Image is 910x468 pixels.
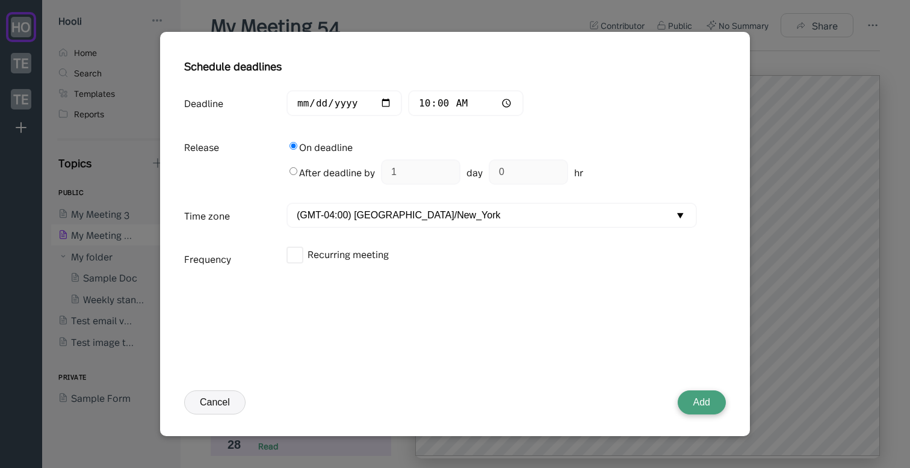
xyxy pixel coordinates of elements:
[286,246,389,262] label: Recurring meeting
[299,140,353,153] label: On deadline
[184,54,282,72] div: Schedule deadlines
[184,140,280,179] div: Release
[381,159,460,185] input: Select
[466,165,483,179] div: day
[574,165,583,179] div: hr
[184,390,246,414] button: Cancel
[184,252,280,265] div: Frequency
[678,390,726,414] button: Add
[184,209,280,222] div: Time zone
[184,96,280,116] div: Deadline
[299,165,375,179] label: After deadline by
[489,159,568,185] input: Select
[286,203,697,228] input: Select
